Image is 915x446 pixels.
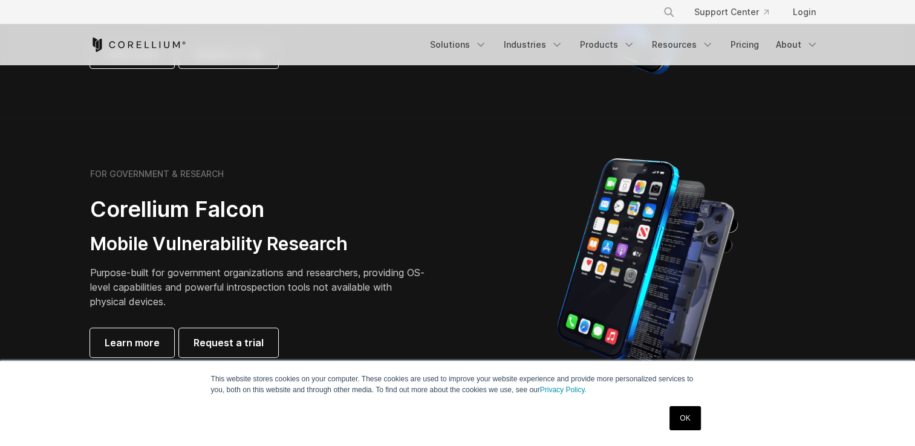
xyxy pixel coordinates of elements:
[90,265,429,309] p: Purpose-built for government organizations and researchers, providing OS-level capabilities and p...
[685,1,778,23] a: Support Center
[645,34,721,56] a: Resources
[90,233,429,256] h3: Mobile Vulnerability Research
[423,34,825,56] div: Navigation Menu
[90,169,224,179] h6: FOR GOVERNMENT & RESEARCH
[783,1,825,23] a: Login
[658,1,680,23] button: Search
[179,328,278,357] a: Request a trial
[669,406,700,430] a: OK
[648,1,825,23] div: Navigation Menu
[90,328,174,357] a: Learn more
[540,386,587,394] a: Privacy Policy.
[769,34,825,56] a: About
[573,34,642,56] a: Products
[497,34,570,56] a: Industries
[211,373,705,395] p: This website stores cookies on your computer. These cookies are used to improve your website expe...
[723,34,766,56] a: Pricing
[423,34,494,56] a: Solutions
[105,335,160,350] span: Learn more
[556,157,738,369] img: iPhone model separated into the mechanics used to build the physical device.
[90,37,186,52] a: Corellium Home
[194,335,264,350] span: Request a trial
[90,196,429,223] h2: Corellium Falcon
